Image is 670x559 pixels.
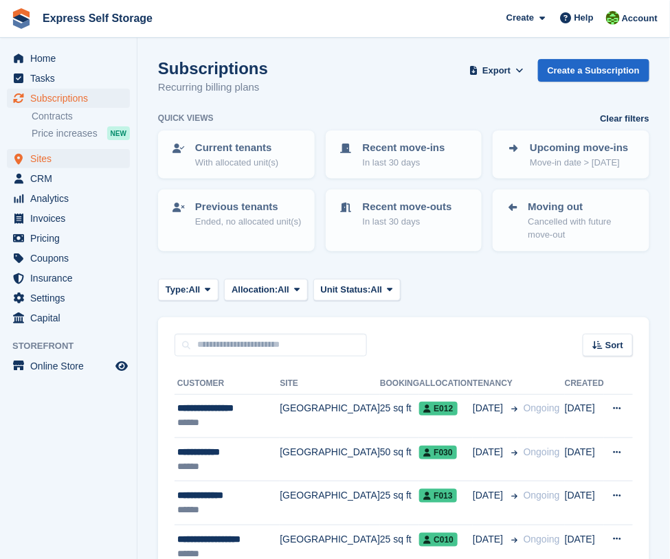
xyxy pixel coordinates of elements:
a: Contracts [32,110,130,123]
span: All [371,283,383,297]
td: [GEOGRAPHIC_DATA] [280,438,380,481]
a: Recent move-ins In last 30 days [327,132,481,177]
p: Recent move-outs [363,199,452,215]
span: [DATE] [473,401,506,415]
span: C010 [419,533,458,547]
p: Move-in date > [DATE] [530,156,628,170]
span: Subscriptions [30,89,113,108]
span: Account [622,12,658,25]
span: Invoices [30,209,113,228]
button: Type: All [158,279,219,301]
a: menu [7,356,130,376]
a: Express Self Storage [37,7,158,30]
span: Settings [30,288,113,308]
span: E012 [419,402,457,415]
a: Moving out Cancelled with future move-out [494,191,648,250]
p: Recent move-ins [363,140,445,156]
th: Allocation [419,373,473,395]
span: F030 [419,446,456,459]
span: [DATE] [473,532,506,547]
a: Preview store [113,358,130,374]
th: Booking [380,373,419,395]
a: menu [7,89,130,108]
a: Price increases NEW [32,126,130,141]
div: NEW [107,126,130,140]
td: [DATE] [565,481,604,525]
a: Previous tenants Ended, no allocated unit(s) [159,191,313,236]
p: Previous tenants [195,199,302,215]
span: Online Store [30,356,113,376]
span: Capital [30,308,113,328]
th: Site [280,373,380,395]
a: menu [7,269,130,288]
span: Pricing [30,229,113,248]
td: 50 sq ft [380,438,419,481]
a: menu [7,308,130,328]
p: With allocated unit(s) [195,156,278,170]
a: Clear filters [600,112,649,126]
td: 25 sq ft [380,394,419,437]
td: [DATE] [565,438,604,481]
button: Allocation: All [224,279,308,301]
span: Home [30,49,113,68]
p: Upcoming move-ins [530,140,628,156]
span: Sort [605,339,623,352]
span: Type: [166,283,189,297]
span: Insurance [30,269,113,288]
a: menu [7,229,130,248]
td: [GEOGRAPHIC_DATA] [280,394,380,437]
span: Ongoing [524,490,560,501]
span: Analytics [30,189,113,208]
a: menu [7,169,130,188]
a: menu [7,49,130,68]
a: Recent move-outs In last 30 days [327,191,481,236]
td: [GEOGRAPHIC_DATA] [280,481,380,525]
span: All [189,283,201,297]
span: F013 [419,489,456,503]
td: 25 sq ft [380,481,419,525]
img: Sonia Shah [606,11,620,25]
a: Current tenants With allocated unit(s) [159,132,313,177]
p: Recurring billing plans [158,80,268,95]
a: menu [7,209,130,228]
span: Tasks [30,69,113,88]
a: Upcoming move-ins Move-in date > [DATE] [494,132,648,177]
span: Ongoing [524,402,560,413]
button: Export [467,59,527,82]
td: [DATE] [565,394,604,437]
span: Export [482,64,511,78]
a: menu [7,189,130,208]
th: Tenancy [473,373,518,395]
span: CRM [30,169,113,188]
p: In last 30 days [363,156,445,170]
span: [DATE] [473,445,506,459]
p: In last 30 days [363,215,452,229]
span: Unit Status: [321,283,371,297]
button: Unit Status: All [313,279,401,301]
span: Storefront [12,339,137,353]
span: All [278,283,289,297]
span: Help [574,11,594,25]
span: Coupons [30,249,113,268]
span: Price increases [32,127,98,140]
a: menu [7,149,130,168]
p: Cancelled with future move-out [528,215,637,242]
p: Moving out [528,199,637,215]
img: stora-icon-8386f47178a22dfd0bd8f6a31ec36ba5ce8667c1dd55bd0f319d3a0aa187defe.svg [11,8,32,29]
a: Create a Subscription [538,59,649,82]
span: Ongoing [524,446,560,457]
p: Ended, no allocated unit(s) [195,215,302,229]
th: Customer [175,373,280,395]
a: menu [7,288,130,308]
h1: Subscriptions [158,59,268,78]
th: Created [565,373,604,395]
a: menu [7,69,130,88]
a: menu [7,249,130,268]
span: Sites [30,149,113,168]
span: Create [506,11,534,25]
span: Ongoing [524,534,560,545]
span: [DATE] [473,488,506,503]
h6: Quick views [158,112,214,124]
span: Allocation: [232,283,278,297]
p: Current tenants [195,140,278,156]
